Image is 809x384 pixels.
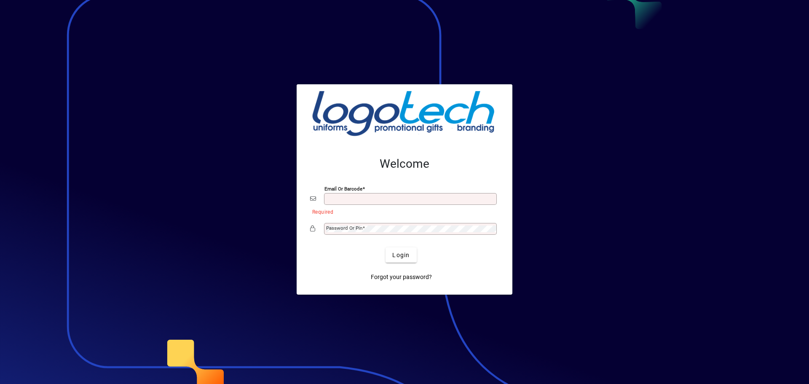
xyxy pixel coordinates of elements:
[367,269,435,285] a: Forgot your password?
[324,186,362,192] mat-label: Email or Barcode
[392,251,410,260] span: Login
[326,225,362,231] mat-label: Password or Pin
[310,157,499,171] h2: Welcome
[371,273,432,282] span: Forgot your password?
[386,247,416,263] button: Login
[312,207,492,216] mat-error: Required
